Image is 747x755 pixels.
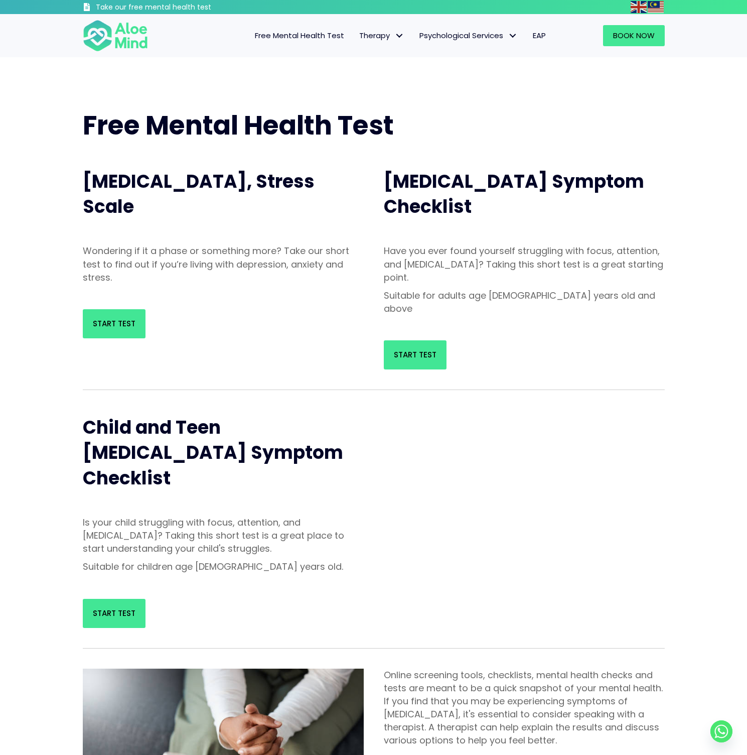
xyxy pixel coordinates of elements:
[255,30,344,41] span: Free Mental Health Test
[506,29,520,43] span: Psychological Services: submenu
[533,30,546,41] span: EAP
[83,560,364,573] p: Suitable for children age [DEMOGRAPHIC_DATA] years old.
[83,107,394,144] span: Free Mental Health Test
[83,599,145,628] a: Start Test
[710,720,732,742] a: Whatsapp
[83,415,343,491] span: Child and Teen [MEDICAL_DATA] Symptom Checklist
[412,25,525,46] a: Psychological ServicesPsychological Services: submenu
[384,340,446,369] a: Start Test
[247,25,352,46] a: Free Mental Health Test
[648,1,664,13] img: ms
[83,19,148,52] img: Aloe mind Logo
[384,169,644,219] span: [MEDICAL_DATA] Symptom Checklist
[631,1,648,13] a: English
[384,289,665,315] p: Suitable for adults age [DEMOGRAPHIC_DATA] years old and above
[384,244,665,284] p: Have you ever found yourself struggling with focus, attention, and [MEDICAL_DATA]? Taking this sh...
[359,30,404,41] span: Therapy
[613,30,655,41] span: Book Now
[648,1,665,13] a: Malay
[83,169,315,219] span: [MEDICAL_DATA], Stress Scale
[419,30,518,41] span: Psychological Services
[525,25,553,46] a: EAP
[161,25,553,46] nav: Menu
[631,1,647,13] img: en
[93,318,135,329] span: Start Test
[603,25,665,46] a: Book Now
[83,244,364,284] p: Wondering if it a phase or something more? Take our short test to find out if you’re living with ...
[93,608,135,618] span: Start Test
[384,669,665,747] p: Online screening tools, checklists, mental health checks and tests are meant to be a quick snapsh...
[96,3,265,13] h3: Take our free mental health test
[83,516,364,555] p: Is your child struggling with focus, attention, and [MEDICAL_DATA]? Taking this short test is a g...
[352,25,412,46] a: TherapyTherapy: submenu
[392,29,407,43] span: Therapy: submenu
[83,309,145,338] a: Start Test
[394,349,436,360] span: Start Test
[83,3,265,14] a: Take our free mental health test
